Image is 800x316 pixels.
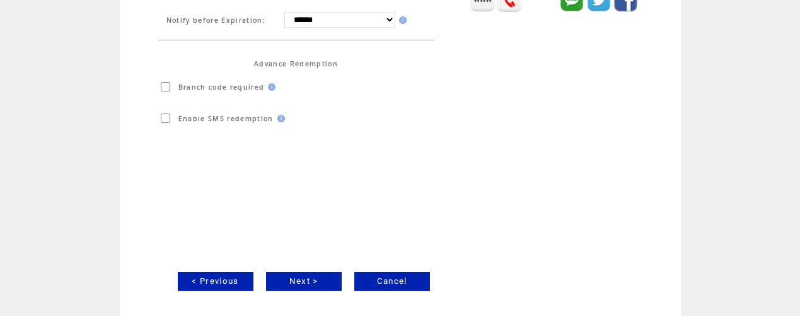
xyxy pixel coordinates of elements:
[266,272,342,291] a: Next >
[395,16,407,24] img: help.gif
[354,272,430,291] a: Cancel
[172,83,265,91] span: Branch code required
[172,114,274,123] span: Enable SMS redemption
[254,59,338,68] span: Advance Redemption
[178,272,253,291] a: < Previous
[274,115,285,122] img: help.gif
[264,83,275,91] img: help.gif
[166,16,284,25] span: Notify before Expiration:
